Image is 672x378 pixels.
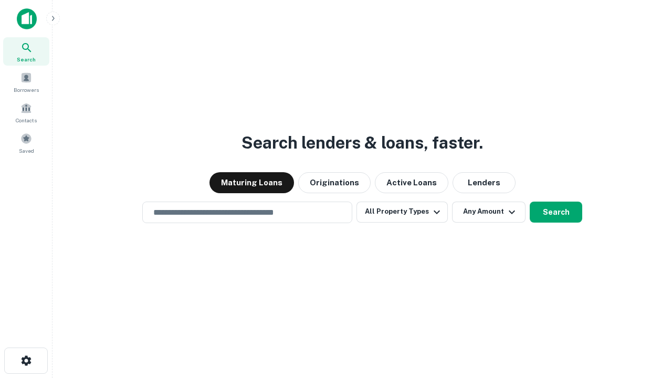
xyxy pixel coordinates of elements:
[3,68,49,96] a: Borrowers
[3,98,49,127] a: Contacts
[16,116,37,124] span: Contacts
[17,8,37,29] img: capitalize-icon.png
[453,172,516,193] button: Lenders
[3,129,49,157] a: Saved
[619,294,672,344] iframe: Chat Widget
[14,86,39,94] span: Borrowers
[530,202,582,223] button: Search
[17,55,36,64] span: Search
[298,172,371,193] button: Originations
[452,202,526,223] button: Any Amount
[3,37,49,66] a: Search
[209,172,294,193] button: Maturing Loans
[375,172,448,193] button: Active Loans
[356,202,448,223] button: All Property Types
[19,146,34,155] span: Saved
[241,130,483,155] h3: Search lenders & loans, faster.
